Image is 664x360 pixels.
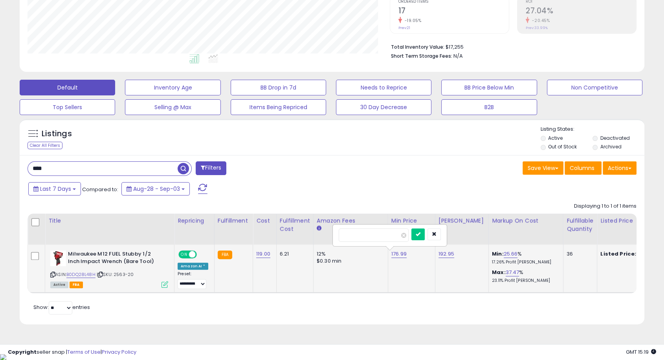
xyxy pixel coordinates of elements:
[70,281,83,288] span: FBA
[125,80,220,95] button: Inventory Age
[196,251,208,258] span: OFF
[231,80,326,95] button: BB Drop in 7d
[402,18,422,24] small: -19.05%
[441,99,537,115] button: B2B
[603,161,636,175] button: Actions
[600,135,630,141] label: Deactivated
[391,44,444,50] b: Total Inventory Value:
[506,269,519,276] a: 37.47
[492,217,560,225] div: Markup on Cost
[548,143,577,150] label: Out of Stock
[567,217,594,233] div: Fulfillable Quantity
[196,161,226,175] button: Filters
[391,53,452,59] b: Short Term Storage Fees:
[492,250,557,265] div: %
[20,99,115,115] button: Top Sellers
[178,263,208,270] div: Amazon AI *
[548,135,563,141] label: Active
[48,217,171,225] div: Title
[438,250,454,258] a: 192.95
[492,269,557,283] div: %
[492,259,557,265] p: 17.26% Profit [PERSON_NAME]
[50,281,68,288] span: All listings currently available for purchase on Amazon
[529,18,550,24] small: -20.45%
[280,217,310,233] div: Fulfillment Cost
[68,250,163,267] b: Milwaukee M12 FUEL Stubby 1/2 Inch Impact Wrench (Bare Tool)
[336,80,431,95] button: Needs to Reprice
[125,99,220,115] button: Selling @ Max
[492,250,504,258] b: Min:
[391,42,631,51] li: $17,255
[574,203,636,210] div: Displaying 1 to 1 of 1 items
[526,6,636,17] h2: 27.04%
[40,185,71,193] span: Last 7 Days
[398,6,509,17] h2: 17
[121,182,190,196] button: Aug-28 - Sep-03
[391,250,407,258] a: 176.99
[492,269,506,276] b: Max:
[50,250,168,287] div: ASIN:
[565,161,602,175] button: Columns
[391,217,432,225] div: Min Price
[133,185,180,193] span: Aug-28 - Sep-03
[600,250,636,258] b: Listed Price:
[50,250,66,266] img: 41hImXgU9IL._SL40_.jpg
[317,250,382,258] div: 12%
[20,80,115,95] button: Default
[523,161,563,175] button: Save View
[8,349,136,356] div: seller snap | |
[504,250,518,258] a: 25.66
[453,52,463,60] span: N/A
[600,143,622,150] label: Archived
[67,348,101,356] a: Terms of Use
[66,271,95,278] a: B0DQ28L48H
[492,278,557,283] p: 23.11% Profit [PERSON_NAME]
[218,217,249,225] div: Fulfillment
[42,128,72,139] h5: Listings
[256,250,270,258] a: 119.00
[102,348,136,356] a: Privacy Policy
[218,250,232,259] small: FBA
[280,250,307,258] div: 6.21
[570,164,594,172] span: Columns
[336,99,431,115] button: 30 Day Decrease
[82,186,118,193] span: Compared to:
[626,348,656,356] span: 2025-09-11 15:19 GMT
[179,251,189,258] span: ON
[317,258,382,265] div: $0.30 min
[317,225,321,232] small: Amazon Fees.
[28,142,62,149] div: Clear All Filters
[178,271,208,289] div: Preset:
[441,80,537,95] button: BB Price Below Min
[526,26,548,30] small: Prev: 33.99%
[541,126,644,133] p: Listing States:
[547,80,642,95] button: Non Competitive
[398,26,410,30] small: Prev: 21
[317,217,385,225] div: Amazon Fees
[231,99,326,115] button: Items Being Repriced
[178,217,211,225] div: Repricing
[438,217,485,225] div: [PERSON_NAME]
[8,348,37,356] strong: Copyright
[97,271,134,278] span: | SKU: 2563-20
[567,250,591,258] div: 36
[488,214,563,245] th: The percentage added to the cost of goods (COGS) that forms the calculator for Min & Max prices.
[33,303,90,311] span: Show: entries
[256,217,273,225] div: Cost
[28,182,81,196] button: Last 7 Days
